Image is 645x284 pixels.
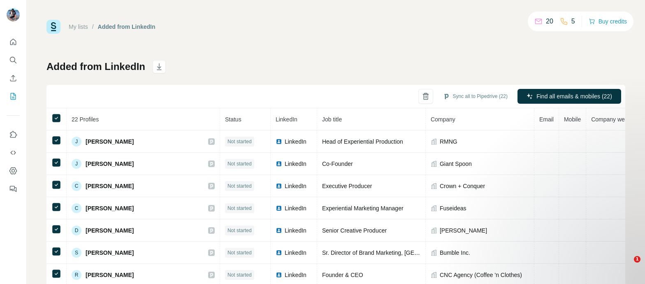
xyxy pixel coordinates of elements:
span: Not started [227,160,252,168]
span: Fuseideas [440,204,466,212]
button: Find all emails & mobiles (22) [517,89,621,104]
span: Status [225,116,241,123]
span: 1 [634,256,640,263]
span: LinkedIn [285,271,306,279]
div: J [72,137,81,147]
span: [PERSON_NAME] [86,249,134,257]
div: C [72,203,81,213]
span: Sr. Director of Brand Marketing, [GEOGRAPHIC_DATA] [322,249,464,256]
span: [PERSON_NAME] [440,226,487,235]
span: Giant Spoon [440,160,472,168]
div: S [72,248,81,258]
span: [PERSON_NAME] [86,182,134,190]
h1: Added from LinkedIn [46,60,145,73]
button: Feedback [7,182,20,196]
span: [PERSON_NAME] [86,226,134,235]
span: LinkedIn [285,182,306,190]
span: Executive Producer [322,183,372,189]
span: LinkedIn [285,204,306,212]
img: Avatar [7,8,20,21]
img: LinkedIn logo [276,183,282,189]
span: [PERSON_NAME] [86,137,134,146]
img: LinkedIn logo [276,227,282,234]
button: Use Surfe on LinkedIn [7,127,20,142]
span: [PERSON_NAME] [86,204,134,212]
div: Added from LinkedIn [98,23,155,31]
img: LinkedIn logo [276,249,282,256]
span: Not started [227,182,252,190]
span: Co-Founder [322,161,353,167]
span: [PERSON_NAME] [86,271,134,279]
span: LinkedIn [285,160,306,168]
div: C [72,181,81,191]
span: Not started [227,227,252,234]
button: My lists [7,89,20,104]
li: / [92,23,94,31]
iframe: Intercom live chat [617,256,637,276]
button: Sync all to Pipedrive (22) [437,90,513,102]
span: Not started [227,205,252,212]
button: Search [7,53,20,68]
span: Company [431,116,455,123]
img: LinkedIn logo [276,205,282,212]
span: Crown + Conquer [440,182,485,190]
img: LinkedIn logo [276,138,282,145]
span: LinkedIn [285,249,306,257]
span: [PERSON_NAME] [86,160,134,168]
span: 22 Profiles [72,116,99,123]
button: Enrich CSV [7,71,20,86]
span: LinkedIn [285,226,306,235]
span: Email [539,116,554,123]
span: CNC Agency (Coffee 'n Clothes) [440,271,522,279]
img: LinkedIn logo [276,272,282,278]
button: Dashboard [7,163,20,178]
span: LinkedIn [276,116,297,123]
p: 5 [571,16,575,26]
span: LinkedIn [285,137,306,146]
div: R [72,270,81,280]
span: Founder & CEO [322,272,363,278]
span: Not started [227,271,252,279]
span: Not started [227,249,252,256]
span: Senior Creative Producer [322,227,387,234]
span: Job title [322,116,342,123]
button: Quick start [7,35,20,49]
span: RMNG [440,137,457,146]
img: Surfe Logo [46,20,60,34]
span: Head of Experiential Production [322,138,403,145]
span: Bumble Inc. [440,249,470,257]
span: Find all emails & mobiles (22) [536,92,612,100]
p: 20 [546,16,553,26]
div: J [72,159,81,169]
a: My lists [69,23,88,30]
div: D [72,226,81,235]
button: Use Surfe API [7,145,20,160]
span: Company website [591,116,637,123]
span: Mobile [564,116,581,123]
span: Not started [227,138,252,145]
span: Experiential Marketing Manager [322,205,404,212]
img: LinkedIn logo [276,161,282,167]
button: Buy credits [589,16,627,27]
